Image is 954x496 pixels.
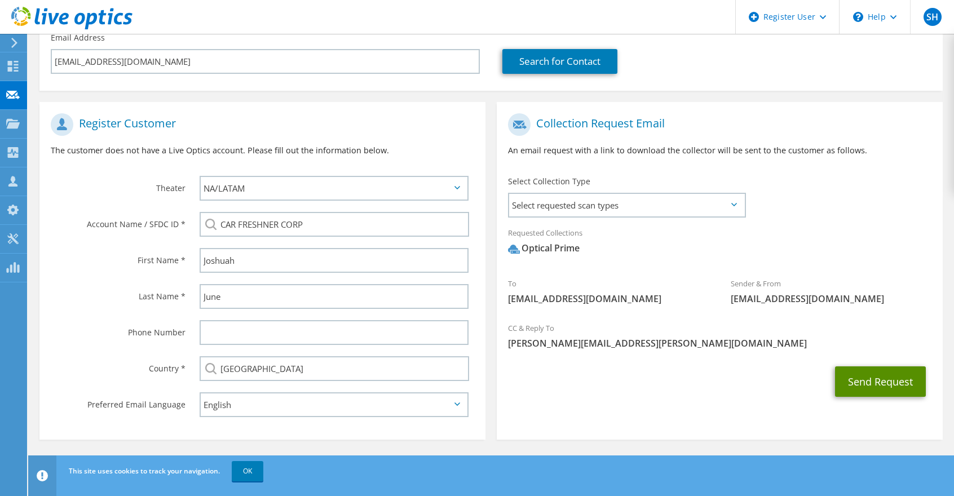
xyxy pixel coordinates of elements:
div: Requested Collections [497,221,943,266]
label: Preferred Email Language [51,392,185,410]
a: Search for Contact [502,49,617,74]
a: OK [232,461,263,481]
span: [EMAIL_ADDRESS][DOMAIN_NAME] [731,293,931,305]
svg: \n [853,12,863,22]
h1: Register Customer [51,113,469,136]
span: This site uses cookies to track your navigation. [69,466,220,476]
label: Last Name * [51,284,185,302]
div: To [497,272,719,311]
button: Send Request [835,366,926,397]
label: Select Collection Type [508,176,590,187]
label: Country * [51,356,185,374]
p: The customer does not have a Live Optics account. Please fill out the information below. [51,144,474,157]
h1: Collection Request Email [508,113,926,136]
span: SH [924,8,942,26]
label: Email Address [51,32,105,43]
p: An email request with a link to download the collector will be sent to the customer as follows. [508,144,931,157]
div: Sender & From [719,272,942,311]
label: Account Name / SFDC ID * [51,212,185,230]
label: Phone Number [51,320,185,338]
label: First Name * [51,248,185,266]
span: [PERSON_NAME][EMAIL_ADDRESS][PERSON_NAME][DOMAIN_NAME] [508,337,931,349]
div: Optical Prime [508,242,580,255]
span: [EMAIL_ADDRESS][DOMAIN_NAME] [508,293,708,305]
div: CC & Reply To [497,316,943,355]
label: Theater [51,176,185,194]
span: Select requested scan types [509,194,744,216]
